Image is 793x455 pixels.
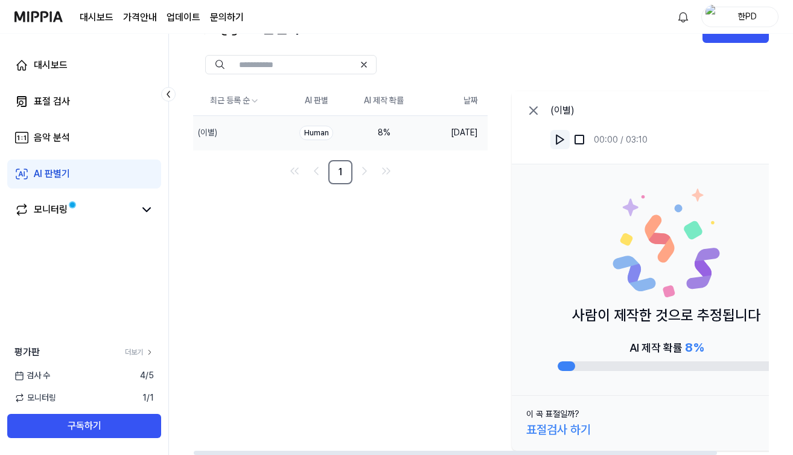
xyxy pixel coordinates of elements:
[307,161,326,181] a: Go to previous page
[612,189,721,297] img: Human
[526,408,579,421] div: 이 곡 표절일까?
[573,134,585,146] img: stop
[724,10,771,23] div: 한PD
[377,161,396,181] a: Go to last page
[554,134,566,146] img: play
[34,167,70,181] div: AI 판별기
[193,160,488,184] nav: pagination
[142,392,154,404] span: 1 / 1
[14,392,56,404] span: 모니터링
[80,10,113,25] a: 대시보드
[418,86,488,115] th: 날짜
[215,60,225,69] img: Search
[705,5,720,29] img: profile
[328,160,352,184] a: 1
[629,338,704,357] div: AI 제작 확률
[34,202,68,217] div: 모니터링
[123,10,157,25] a: 가격안내
[7,123,161,152] a: 음악 분석
[198,126,217,139] div: (이별)
[360,126,408,139] div: 8 %
[34,131,70,145] div: 음악 분석
[701,7,779,27] button: profile한PD
[125,347,154,358] a: 더보기
[167,10,200,25] a: 업데이트
[7,87,161,116] a: 표절 검사
[299,126,333,140] div: Human
[685,340,704,355] span: 8 %
[140,369,154,382] span: 4 / 5
[14,202,135,217] a: 모니터링
[550,103,648,118] div: (이별)
[34,58,68,73] div: 대시보드
[210,10,244,25] a: 문의하기
[7,160,161,189] a: AI 판별기
[355,161,374,181] a: Go to next page
[14,345,40,360] span: 평가판
[526,421,591,439] div: 표절검사 하기
[594,134,648,146] div: 00:00 / 03:10
[14,369,50,382] span: 검사 수
[418,115,488,150] td: [DATE]
[282,86,350,115] th: AI 판별
[7,414,161,438] button: 구독하기
[285,161,304,181] a: Go to first page
[7,51,161,80] a: 대시보드
[676,10,690,24] img: 알림
[572,305,760,326] p: 사람이 제작한 것으로 추정됩니다
[350,86,418,115] th: AI 제작 확률
[34,94,70,109] div: 표절 검사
